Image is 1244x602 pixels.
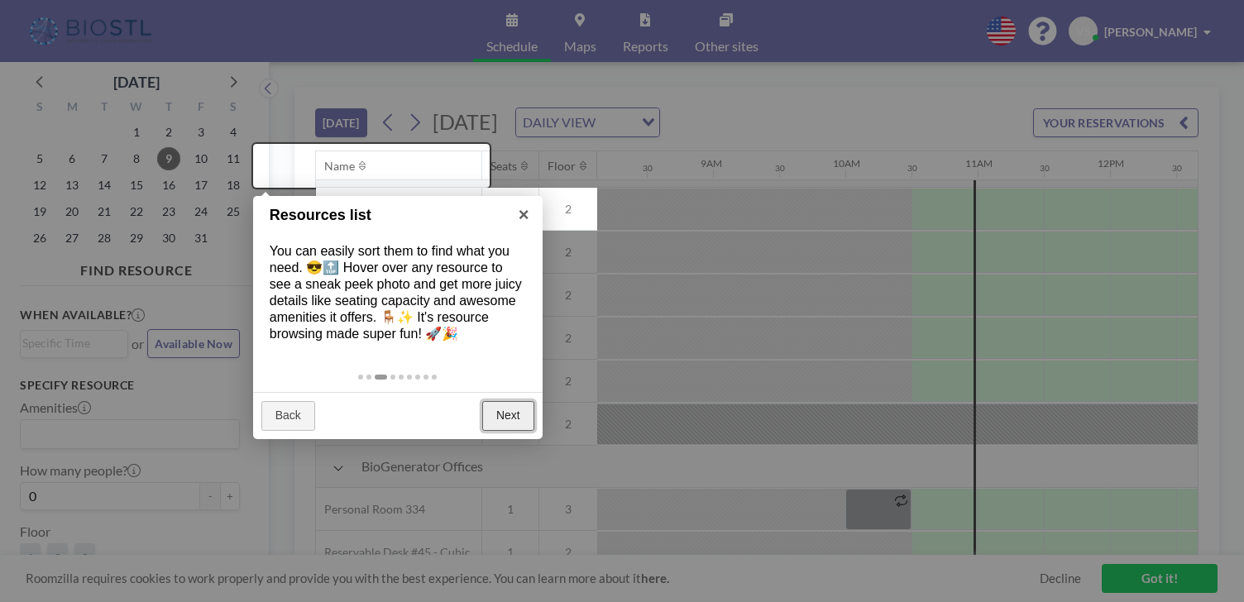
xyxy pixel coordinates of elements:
a: × [505,196,543,233]
span: 2 [539,202,597,217]
div: You can easily sort them to find what you need. 😎🔝 Hover over any resource to see a sneak peek ph... [253,227,543,359]
h1: Resources list [270,204,500,227]
a: Back [261,401,315,431]
a: Next [482,401,534,431]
